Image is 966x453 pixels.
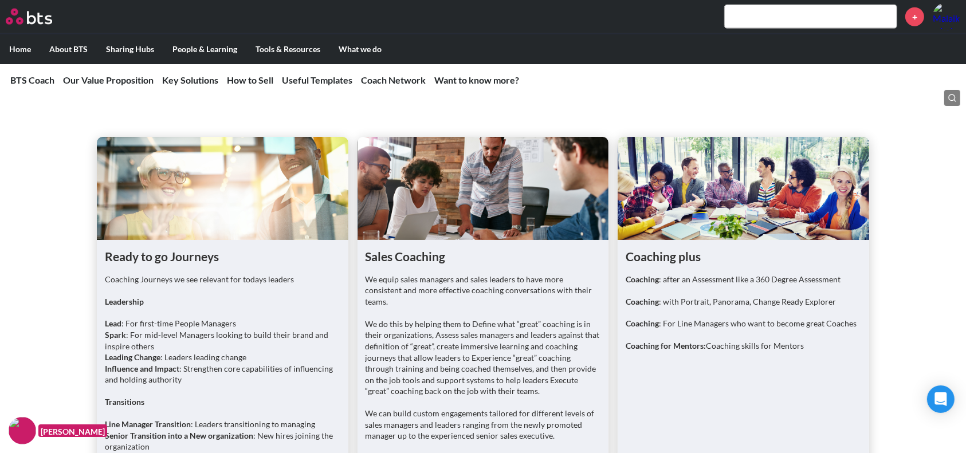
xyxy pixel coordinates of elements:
h1: Ready to go Journeys [105,248,340,265]
a: Coach Network [361,74,426,85]
p: : For Line Managers who want to become great Coaches [626,318,861,329]
strong: Leadership [105,297,144,306]
strong: Transitions [105,397,144,407]
p: : For first-time People Managers : For mid-level Managers looking to build their brand and inspir... [105,318,340,385]
strong: Leading Change [105,352,160,362]
img: F [9,417,36,444]
a: Go home [6,9,73,25]
a: BTS Coach [10,74,54,85]
p: We equip sales managers and sales leaders to have more consistent and more effective coaching con... [366,274,601,308]
strong: Senior Transition into a New organization [105,431,253,440]
strong: Coaching [626,274,659,284]
h1: Coaching plus [626,248,861,265]
label: People & Learning [163,34,246,64]
a: How to Sell [227,74,273,85]
a: Want to know more? [434,74,519,85]
p: We can build custom engagements tailored for different levels of sales managers and leaders rangi... [366,408,601,442]
a: Useful Templates [282,74,352,85]
a: Key Solutions [162,74,218,85]
strong: Lead [105,318,121,328]
strong: Coaching [626,297,659,306]
p: We do this by helping them to Define what “great” coaching is in their organizations, Assess sale... [366,318,601,397]
strong: Coaching [626,318,659,328]
img: BTS Logo [6,9,52,25]
p: : with Portrait, Panorama, Change Ready Explorer [626,296,861,308]
p: Coaching skills for Mentors [626,340,861,352]
label: What we do [329,34,391,64]
a: + [905,7,924,26]
h1: Sales Coaching [366,248,601,265]
strong: Coaching for Mentors: [626,341,706,350]
label: Tools & Resources [246,34,329,64]
label: About BTS [40,34,97,64]
label: Sharing Hubs [97,34,163,64]
strong: Line Manager Transition [105,419,191,429]
img: Malaikaa Wagh [933,3,960,30]
figcaption: [PERSON_NAME] [38,424,107,438]
strong: Spark [105,330,126,340]
a: Profile [933,3,960,30]
strong: Influence and Impact [105,364,179,373]
p: Coaching Journeys we see relevant for todays leaders [105,274,340,285]
div: Open Intercom Messenger [927,385,955,413]
p: : after an Assessment like a 360 Degree Assessment [626,274,861,285]
a: Our Value Proposition [63,74,154,85]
